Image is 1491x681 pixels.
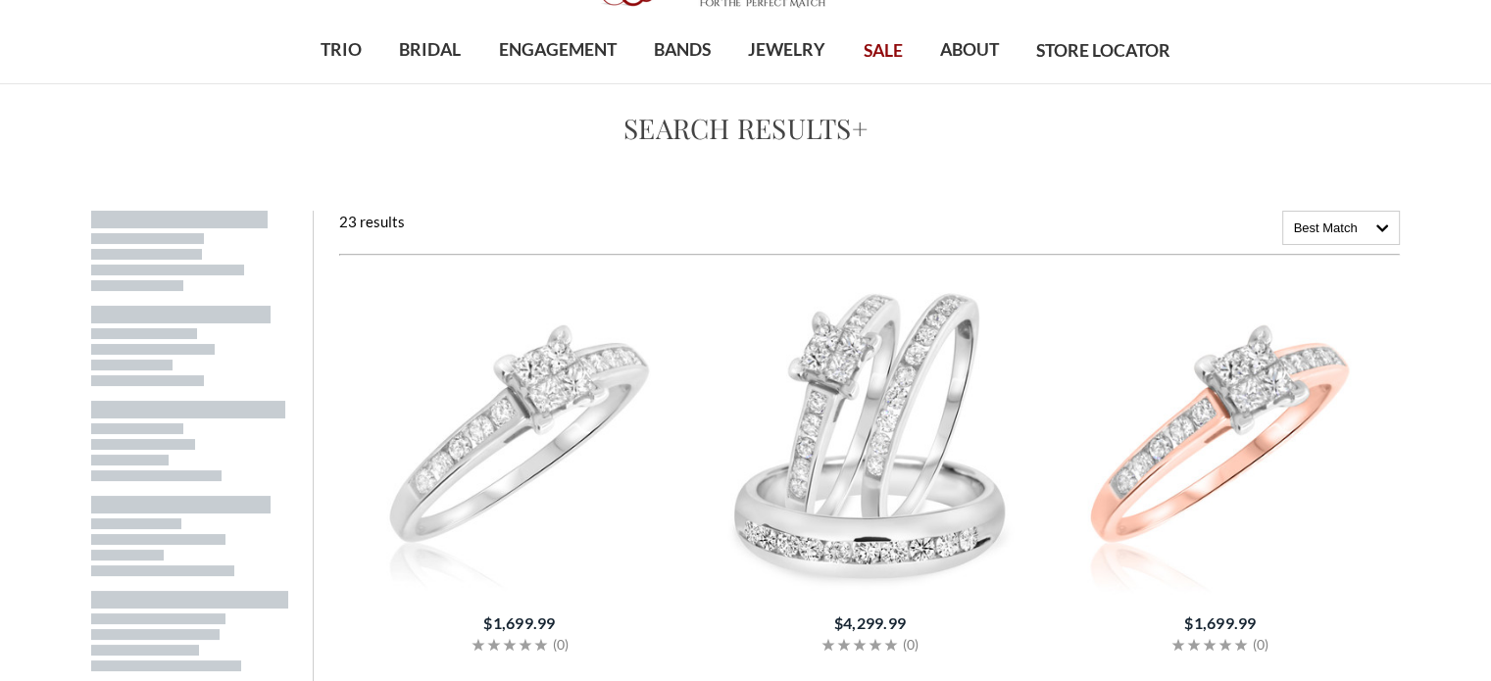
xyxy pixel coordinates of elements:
[1036,38,1170,64] span: STORE LOCATOR
[672,82,692,84] button: submenu toggle
[399,37,461,63] span: BRIDAL
[380,19,479,82] a: BRIDAL
[498,37,616,63] span: ENGAGEMENT
[52,108,1440,149] h1: Search Results+
[654,37,711,63] span: BANDS
[729,19,844,82] a: JEWELRY
[479,19,634,82] a: ENGAGEMENT
[302,19,380,82] a: TRIO
[635,19,729,82] a: BANDS
[421,82,440,84] button: submenu toggle
[864,38,903,64] span: SALE
[547,82,567,84] button: submenu toggle
[777,82,797,84] button: submenu toggle
[921,19,1018,82] a: ABOUT
[331,82,351,84] button: submenu toggle
[960,82,979,84] button: submenu toggle
[321,37,362,63] span: TRIO
[1018,20,1189,83] a: STORE LOCATOR
[844,20,920,83] a: SALE
[940,37,999,63] span: ABOUT
[748,37,825,63] span: JEWELRY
